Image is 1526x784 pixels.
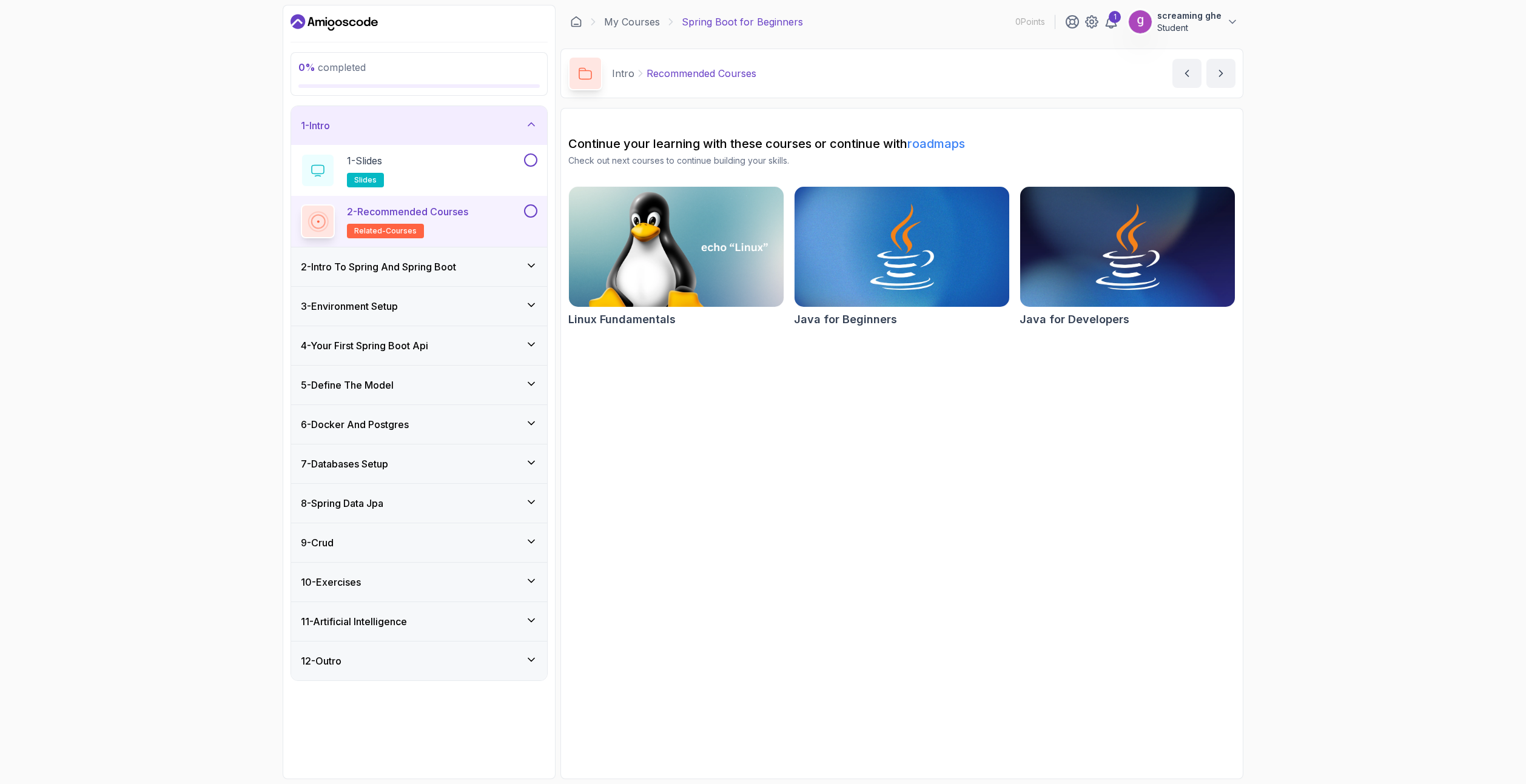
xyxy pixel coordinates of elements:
h3: 2 - Intro To Spring And Spring Boot [301,260,456,274]
h3: 12 - Outro [301,654,341,668]
p: Intro [612,66,634,81]
button: 12-Outro [291,642,547,680]
p: 2 - Recommended Courses [347,204,468,219]
button: 6-Docker And Postgres [291,405,547,444]
span: related-courses [354,226,417,236]
h3: 4 - Your First Spring Boot Api [301,338,428,353]
h2: Java for Developers [1020,311,1129,328]
img: Linux Fundamentals card [569,187,784,307]
button: 3-Environment Setup [291,287,547,326]
p: 1 - Slides [347,153,382,168]
button: 2-Intro To Spring And Spring Boot [291,247,547,286]
h3: 1 - Intro [301,118,330,133]
h3: 8 - Spring Data Jpa [301,496,383,511]
h3: 9 - Crud [301,535,334,550]
h3: 7 - Databases Setup [301,457,388,471]
button: user profile imagescreaming gheStudent [1128,10,1239,34]
h3: 5 - Define The Model [301,378,394,392]
h2: Continue your learning with these courses or continue with [568,135,1235,152]
button: 9-Crud [291,523,547,562]
h3: 3 - Environment Setup [301,299,398,313]
button: previous content [1172,59,1202,88]
h2: Linux Fundamentals [568,311,676,328]
span: completed [298,61,366,73]
p: 0 Points [1015,16,1045,28]
a: roadmaps [907,136,965,151]
a: Java for Developers cardJava for Developers [1020,186,1235,328]
h3: 6 - Docker And Postgres [301,417,409,432]
a: 1 [1104,15,1118,29]
button: next content [1206,59,1235,88]
button: 1-Slidesslides [301,153,537,187]
span: 0 % [298,61,315,73]
button: 2-Recommended Coursesrelated-courses [301,204,537,238]
h2: Java for Beginners [794,311,897,328]
a: My Courses [604,15,660,29]
a: Dashboard [570,16,582,28]
p: Spring Boot for Beginners [682,15,803,29]
button: 8-Spring Data Jpa [291,484,547,523]
button: 1-Intro [291,106,547,145]
img: Java for Developers card [1020,187,1235,307]
h3: 11 - Artificial Intelligence [301,614,407,629]
img: Java for Beginners card [795,187,1009,307]
img: user profile image [1129,10,1152,33]
button: 7-Databases Setup [291,444,547,483]
a: Dashboard [291,13,378,32]
a: Linux Fundamentals cardLinux Fundamentals [568,186,784,328]
h3: 10 - Exercises [301,575,361,589]
p: Student [1157,22,1222,34]
button: 5-Define The Model [291,366,547,404]
p: Recommended Courses [647,66,756,81]
button: 11-Artificial Intelligence [291,602,547,641]
div: 1 [1109,11,1121,23]
span: slides [354,175,377,185]
a: Java for Beginners cardJava for Beginners [794,186,1010,328]
p: screaming ghe [1157,10,1222,22]
button: 10-Exercises [291,563,547,601]
button: 4-Your First Spring Boot Api [291,326,547,365]
p: Check out next courses to continue building your skills. [568,155,1235,167]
